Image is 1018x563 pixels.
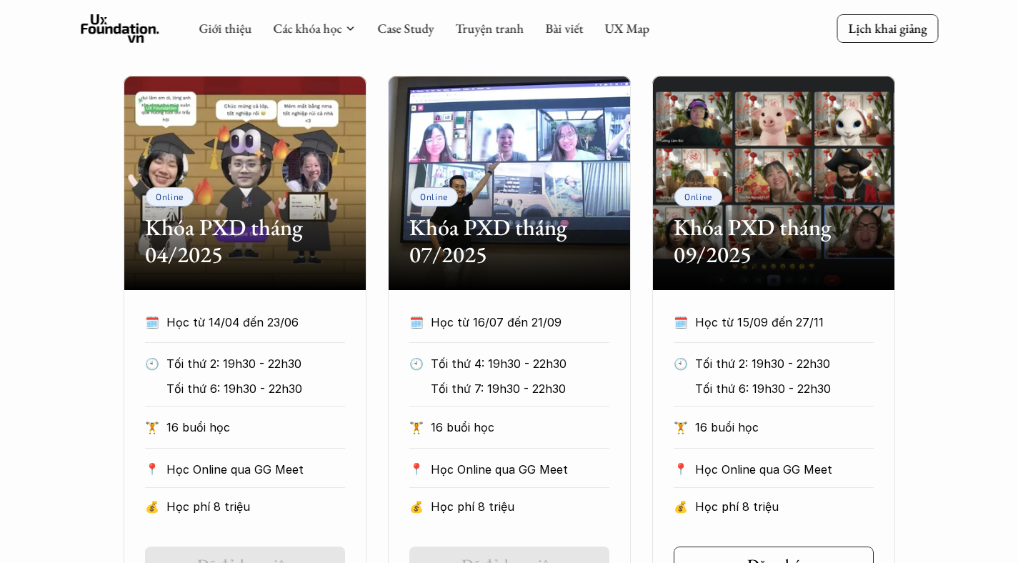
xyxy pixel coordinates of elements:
[604,20,649,36] a: UX Map
[695,459,874,480] p: Học Online qua GG Meet
[166,353,366,374] p: Tối thứ 2: 19h30 - 22h30
[420,191,448,201] p: Online
[545,20,583,36] a: Bài viết
[145,417,159,438] p: 🏋️
[431,459,609,480] p: Học Online qua GG Meet
[848,20,927,36] p: Lịch khai giảng
[166,496,345,517] p: Học phí 8 triệu
[273,20,341,36] a: Các khóa học
[431,353,630,374] p: Tối thứ 4: 19h30 - 22h30
[674,417,688,438] p: 🏋️
[695,378,894,399] p: Tối thứ 6: 19h30 - 22h30
[431,378,630,399] p: Tối thứ 7: 19h30 - 22h30
[431,417,609,438] p: 16 buổi học
[431,312,609,333] p: Học từ 16/07 đến 21/09
[684,191,712,201] p: Online
[409,312,424,333] p: 🗓️
[199,20,251,36] a: Giới thiệu
[409,214,609,269] h2: Khóa PXD tháng 07/2025
[409,462,424,476] p: 📍
[674,462,688,476] p: 📍
[145,496,159,517] p: 💰
[695,312,874,333] p: Học từ 15/09 đến 27/11
[431,496,609,517] p: Học phí 8 triệu
[166,417,345,438] p: 16 buổi học
[695,353,894,374] p: Tối thứ 2: 19h30 - 22h30
[156,191,184,201] p: Online
[674,353,688,374] p: 🕙
[674,312,688,333] p: 🗓️
[695,417,874,438] p: 16 buổi học
[455,20,524,36] a: Truyện tranh
[409,496,424,517] p: 💰
[145,462,159,476] p: 📍
[166,459,345,480] p: Học Online qua GG Meet
[409,353,424,374] p: 🕙
[166,378,366,399] p: Tối thứ 6: 19h30 - 22h30
[145,312,159,333] p: 🗓️
[166,312,345,333] p: Học từ 14/04 đến 23/06
[409,417,424,438] p: 🏋️
[145,353,159,374] p: 🕙
[695,496,874,517] p: Học phí 8 triệu
[377,20,434,36] a: Case Study
[837,14,938,42] a: Lịch khai giảng
[674,214,874,269] h2: Khóa PXD tháng 09/2025
[145,214,345,269] h2: Khóa PXD tháng 04/2025
[674,496,688,517] p: 💰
